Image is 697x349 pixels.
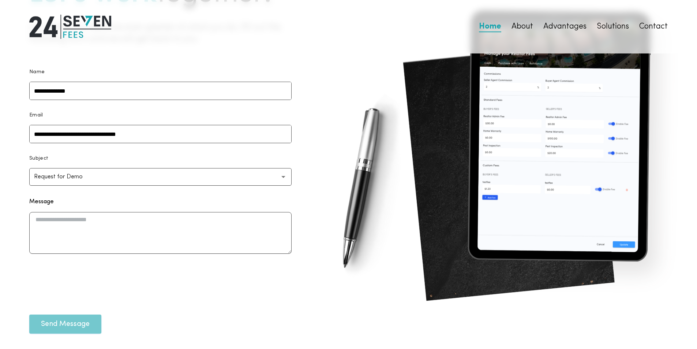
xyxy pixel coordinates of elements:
a: Advantages [543,22,587,32]
a: Solutions [597,22,629,32]
iframe: reCAPTCHA [29,266,140,294]
img: 24|Seven Fees Logo [29,15,111,39]
p: Subject [29,155,48,162]
p: Request for Demo [34,172,94,181]
label: Message [29,197,54,206]
p: Name [29,68,45,76]
p: Email [29,112,43,119]
a: About [511,22,533,32]
input: Email [30,125,291,143]
a: Contact [639,22,668,32]
button: Request for Demo [29,168,292,186]
a: Home [479,22,501,32]
textarea: Message [29,212,292,254]
button: Send Message [29,315,101,334]
input: Name [30,82,291,100]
